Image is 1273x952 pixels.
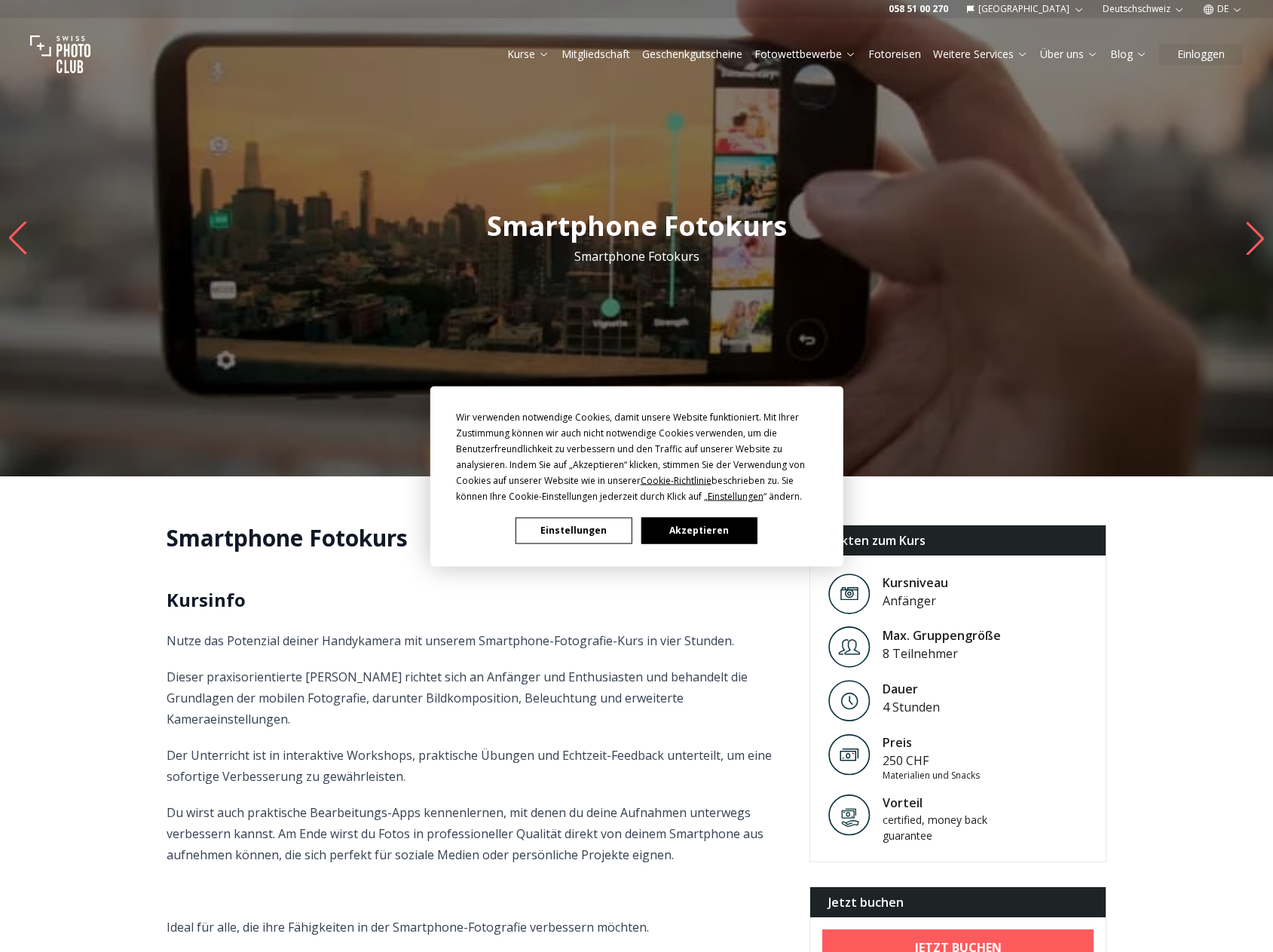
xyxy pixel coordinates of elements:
[456,409,818,504] div: Wir verwenden notwendige Cookies, damit unsere Website funktioniert. Mit Ihrer Zustimmung können ...
[641,517,757,543] button: Akzeptieren
[641,473,711,486] span: Cookie-Richtlinie
[516,517,632,543] button: Einstellungen
[430,386,843,566] div: Cookie Consent Prompt
[708,489,763,502] span: Einstellungen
